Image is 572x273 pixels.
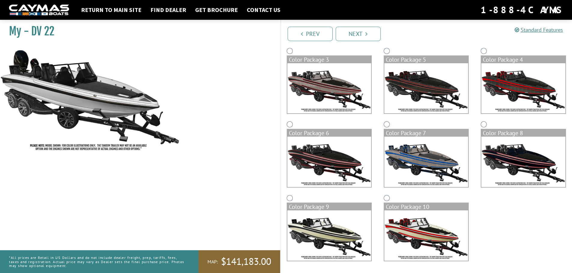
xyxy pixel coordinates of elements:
img: color_package_371.png [384,210,468,261]
img: white-logo-c9c8dbefe5ff5ceceb0f0178aa75bf4bb51f6bca0971e226c86eb53dfe498488.png [9,4,69,16]
a: Prev [288,27,333,41]
div: Color Package 6 [287,129,371,137]
a: Get Brochure [192,6,241,14]
img: color_package_365.png [384,63,468,114]
a: Standard Features [515,26,563,33]
h1: My - DV 22 [9,25,265,38]
div: Color Package 7 [384,129,468,137]
a: Next [336,27,381,41]
img: color_package_364.png [287,63,371,114]
a: Return to main site [78,6,144,14]
img: color_package_369.png [481,137,565,187]
div: Color Package 3 [287,56,371,63]
div: Color Package 5 [384,56,468,63]
div: Color Package 4 [481,56,565,63]
img: color_package_368.png [384,137,468,187]
a: MAP:$141,183.00 [198,250,280,273]
img: color_package_366.png [481,63,565,114]
div: Color Package 10 [384,203,468,210]
p: *All prices are Retail in US Dollars and do not include dealer freight, prep, tariffs, fees, taxe... [9,253,185,271]
div: Color Package 9 [287,203,371,210]
span: MAP: [207,259,218,265]
a: Contact Us [244,6,283,14]
img: color_package_370.png [287,210,371,261]
a: Find Dealer [147,6,189,14]
div: Color Package 8 [481,129,565,137]
div: 1-888-4CAYMAS [481,3,563,16]
img: color_package_367.png [287,137,371,187]
span: $141,183.00 [221,255,271,268]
